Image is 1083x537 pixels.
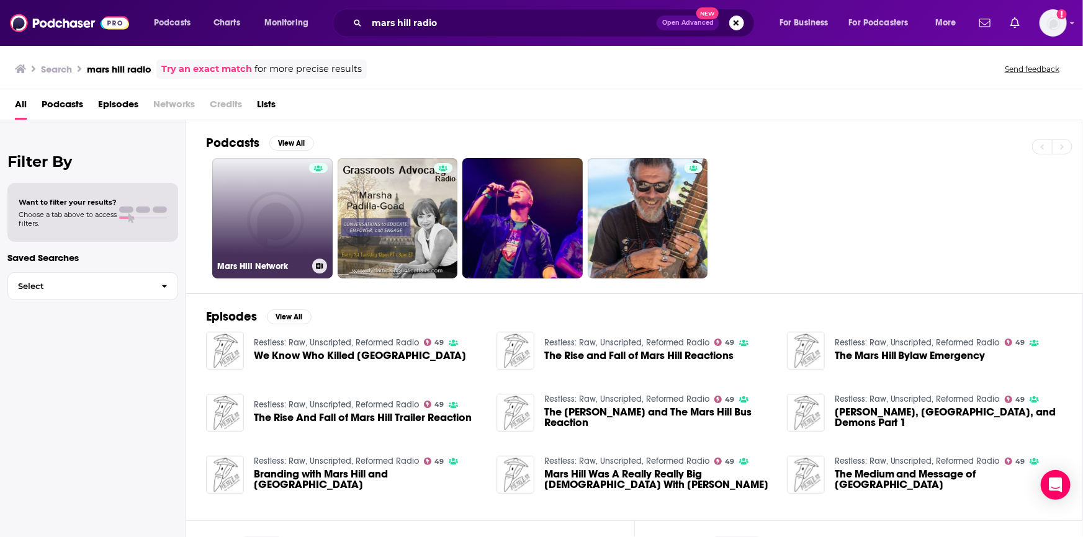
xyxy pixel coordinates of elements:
a: PodcastsView All [206,135,314,151]
span: Charts [213,14,240,32]
h3: mars hill radio [87,63,151,75]
span: More [935,14,956,32]
div: Open Intercom Messenger [1041,470,1071,500]
a: Lists [257,94,276,120]
a: Restless: Raw, Unscripted, Reformed Radio [544,337,709,348]
button: open menu [256,13,325,33]
span: [PERSON_NAME], [GEOGRAPHIC_DATA], and Demons Part 1 [835,407,1063,428]
h3: Search [41,63,72,75]
a: Restless: Raw, Unscripted, Reformed Radio [835,456,1000,466]
a: The Mars Hill Bylaw Emergency [835,350,986,361]
span: For Podcasters [849,14,909,32]
span: The [PERSON_NAME] and The Mars Hill Bus Reaction [544,407,772,428]
span: The Medium and Message of [GEOGRAPHIC_DATA] [835,469,1063,490]
a: All [15,94,27,120]
a: 49 [1005,458,1025,465]
span: Networks [153,94,195,120]
button: View All [267,309,312,324]
a: EpisodesView All [206,309,312,324]
a: Try an exact match [161,62,252,76]
h2: Episodes [206,309,257,324]
span: 49 [434,459,444,464]
span: 49 [725,397,734,402]
img: Mark Driscoll, Mars Hill, and Demons Part 1 [787,394,825,432]
button: open menu [841,13,927,33]
img: The Mark Driscoll and The Mars Hill Bus Reaction [497,394,534,432]
a: The Medium and Message of Mars Hill [835,469,1063,490]
img: Podchaser - Follow, Share and Rate Podcasts [10,11,129,35]
a: Mars Hill Was A Really Really Big Church With Peter Bell [544,469,772,490]
a: 49 [424,458,444,465]
img: The Rise And Fall of Mars Hill Trailer Reaction [206,394,244,432]
a: 49 [714,339,735,346]
a: 49 [424,401,444,408]
img: The Mars Hill Bylaw Emergency [787,332,825,370]
a: Show notifications dropdown [1005,12,1025,33]
a: 49 [714,396,735,403]
button: Open AdvancedNew [657,16,719,30]
a: Restless: Raw, Unscripted, Reformed Radio [254,456,419,466]
span: 49 [1015,459,1025,464]
a: Restless: Raw, Unscripted, Reformed Radio [544,456,709,466]
span: We Know Who Killed [GEOGRAPHIC_DATA] [254,350,466,361]
img: Mars Hill Was A Really Really Big Church With Peter Bell [497,456,534,494]
span: 49 [434,402,444,407]
button: open menu [927,13,972,33]
button: open menu [145,13,207,33]
button: open menu [771,13,844,33]
span: 49 [1015,397,1025,402]
a: Restless: Raw, Unscripted, Reformed Radio [835,337,1000,348]
span: Choose a tab above to access filters. [19,210,117,228]
a: Episodes [98,94,138,120]
span: Podcasts [154,14,191,32]
span: Logged in as BenLaurro [1040,9,1067,37]
a: Restless: Raw, Unscripted, Reformed Radio [254,399,419,410]
span: New [696,7,719,19]
span: Monitoring [264,14,308,32]
img: The Medium and Message of Mars Hill [787,456,825,494]
span: 49 [725,340,734,345]
a: Branding with Mars Hill and CT [206,456,244,494]
button: View All [269,136,314,151]
a: Mars Hill Network [212,158,333,278]
a: Branding with Mars Hill and CT [254,469,482,490]
a: The Rise and Fall of Mars Hill Reactions [544,350,734,361]
span: Mars Hill Was A Really Really Big [DEMOGRAPHIC_DATA] With [PERSON_NAME] [544,469,772,490]
a: Restless: Raw, Unscripted, Reformed Radio [835,394,1000,404]
span: 49 [725,459,734,464]
button: Select [7,272,178,300]
h2: Podcasts [206,135,259,151]
img: We Know Who Killed Mars Hill [206,332,244,370]
a: Restless: Raw, Unscripted, Reformed Radio [544,394,709,404]
a: Podcasts [42,94,83,120]
input: Search podcasts, credits, & more... [367,13,657,33]
a: Restless: Raw, Unscripted, Reformed Radio [254,337,419,348]
img: The Rise and Fall of Mars Hill Reactions [497,332,534,370]
span: Branding with Mars Hill and [GEOGRAPHIC_DATA] [254,469,482,490]
button: Send feedback [1001,64,1063,74]
a: 49 [1005,339,1025,346]
a: Charts [205,13,248,33]
span: for more precise results [254,62,362,76]
a: We Know Who Killed Mars Hill [254,350,466,361]
span: Open Advanced [662,20,714,26]
span: 49 [1015,340,1025,345]
a: The Rise And Fall of Mars Hill Trailer Reaction [254,412,472,423]
span: Select [8,282,151,290]
h3: Mars Hill Network [217,261,307,272]
svg: Add a profile image [1057,9,1067,19]
a: 49 [714,458,735,465]
a: The Mark Driscoll and The Mars Hill Bus Reaction [544,407,772,428]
